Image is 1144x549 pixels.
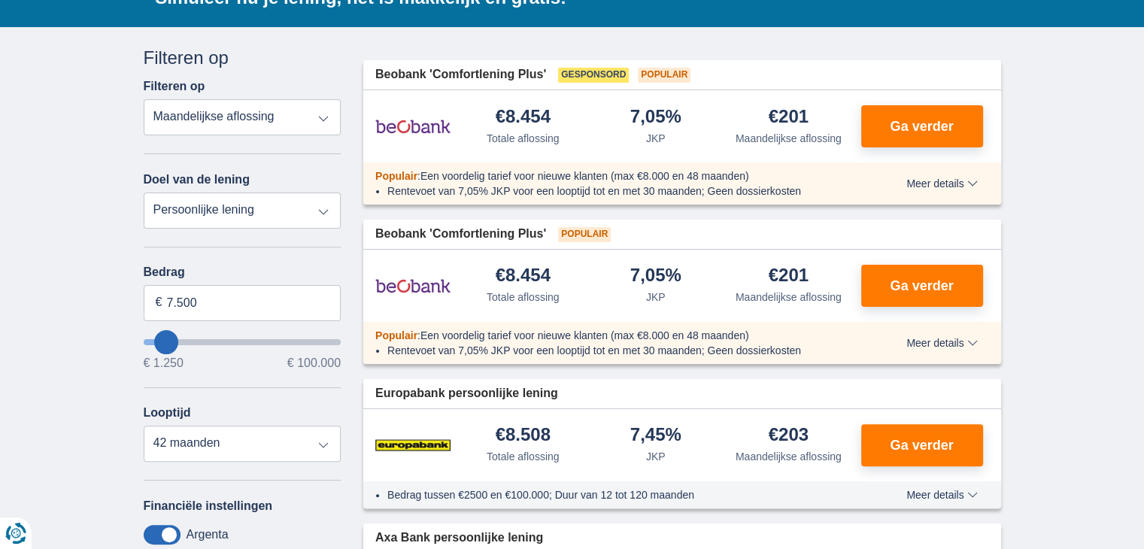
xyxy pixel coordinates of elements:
span: € [156,294,162,311]
div: JKP [646,290,666,305]
span: Europabank persoonlijke lening [375,385,558,402]
span: Populair [375,170,417,182]
span: Populair [638,68,690,83]
div: Maandelijkse aflossing [736,290,842,305]
span: Ga verder [890,438,953,452]
label: Argenta [187,528,229,541]
div: €8.508 [496,426,551,446]
div: : [363,168,863,184]
span: Beobank 'Comfortlening Plus' [375,66,546,83]
span: Ga verder [890,279,953,293]
div: JKP [646,131,666,146]
div: Filteren op [144,45,341,71]
label: Financiële instellingen [144,499,273,513]
span: Meer details [906,338,977,348]
div: Totale aflossing [487,131,560,146]
div: Totale aflossing [487,449,560,464]
div: 7,05% [630,266,681,287]
span: Beobank 'Comfortlening Plus' [375,226,546,243]
span: Axa Bank persoonlijke lening [375,529,543,547]
div: €203 [769,426,809,446]
img: product.pl.alt Europabank [375,426,451,464]
span: Meer details [906,490,977,500]
button: Meer details [895,489,988,501]
li: Rentevoet van 7,05% JKP voor een looptijd tot en met 30 maanden; Geen dossierkosten [387,343,851,358]
span: Een voordelig tarief voor nieuwe klanten (max €8.000 en 48 maanden) [420,329,749,341]
img: product.pl.alt Beobank [375,108,451,145]
div: €201 [769,266,809,287]
span: Gesponsord [558,68,629,83]
button: Meer details [895,177,988,190]
span: Populair [375,329,417,341]
button: Ga verder [861,424,983,466]
span: Populair [558,227,611,242]
div: : [363,328,863,343]
div: €8.454 [496,108,551,128]
li: Rentevoet van 7,05% JKP voor een looptijd tot en met 30 maanden; Geen dossierkosten [387,184,851,199]
div: 7,05% [630,108,681,128]
button: Ga verder [861,105,983,147]
label: Doel van de lening [144,173,250,187]
label: Filteren op [144,80,205,93]
label: Looptijd [144,406,191,420]
div: €201 [769,108,809,128]
span: Een voordelig tarief voor nieuwe klanten (max €8.000 en 48 maanden) [420,170,749,182]
div: Maandelijkse aflossing [736,131,842,146]
div: €8.454 [496,266,551,287]
span: Meer details [906,178,977,189]
label: Bedrag [144,265,341,279]
div: Maandelijkse aflossing [736,449,842,464]
img: product.pl.alt Beobank [375,267,451,305]
button: Ga verder [861,265,983,307]
li: Bedrag tussen €2500 en €100.000; Duur van 12 tot 120 maanden [387,487,851,502]
button: Meer details [895,337,988,349]
div: JKP [646,449,666,464]
div: Totale aflossing [487,290,560,305]
div: 7,45% [630,426,681,446]
input: wantToBorrow [144,339,341,345]
span: Ga verder [890,120,953,133]
span: € 100.000 [287,357,341,369]
span: € 1.250 [144,357,184,369]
